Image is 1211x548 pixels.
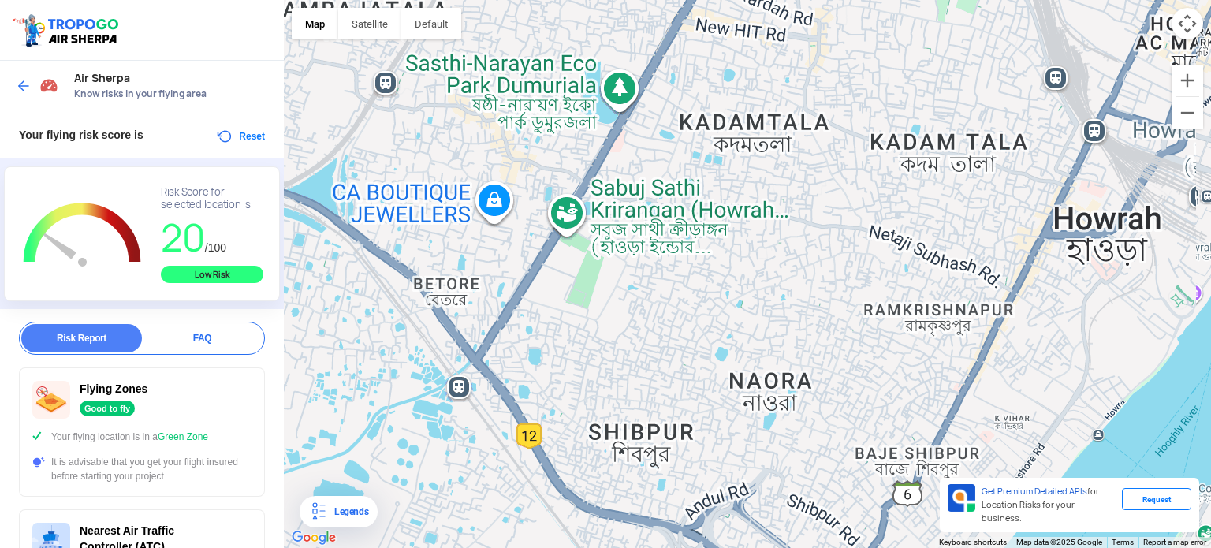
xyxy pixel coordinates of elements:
span: Get Premium Detailed APIs [982,486,1087,497]
a: Terms [1112,538,1134,546]
button: Show satellite imagery [338,8,401,39]
span: Map data ©2025 Google [1016,538,1102,546]
img: ic_tgdronemaps.svg [12,12,124,48]
div: Request [1122,488,1191,510]
button: Zoom out [1172,97,1203,129]
button: Reset [215,127,265,146]
div: Your flying location is in a [32,430,252,444]
img: Google [288,527,340,548]
span: Know risks in your flying area [74,88,268,100]
g: Chart [17,186,148,285]
span: Flying Zones [80,382,147,395]
a: Report a map error [1143,538,1206,546]
div: FAQ [142,324,263,352]
div: It is advisable that you get your flight insured before starting your project [32,455,252,483]
span: 20 [161,213,205,263]
a: Open this area in Google Maps (opens a new window) [288,527,340,548]
button: Show street map [292,8,338,39]
div: Risk Report [21,324,142,352]
button: Keyboard shortcuts [939,537,1007,548]
img: Premium APIs [948,484,975,512]
span: Green Zone [158,431,208,442]
button: Zoom in [1172,65,1203,96]
img: ic_nofly.svg [32,381,70,419]
button: Map camera controls [1172,8,1203,39]
img: Risk Scores [39,76,58,95]
div: Legends [328,502,368,521]
span: Your flying risk score is [19,129,143,141]
img: Legends [309,502,328,521]
div: Good to fly [80,401,135,416]
span: /100 [205,241,226,254]
img: ic_arrow_back_blue.svg [16,78,32,94]
div: Risk Score for selected location is [161,186,263,211]
span: Air Sherpa [74,72,268,84]
div: Low Risk [161,266,263,283]
div: for Location Risks for your business. [975,484,1122,526]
